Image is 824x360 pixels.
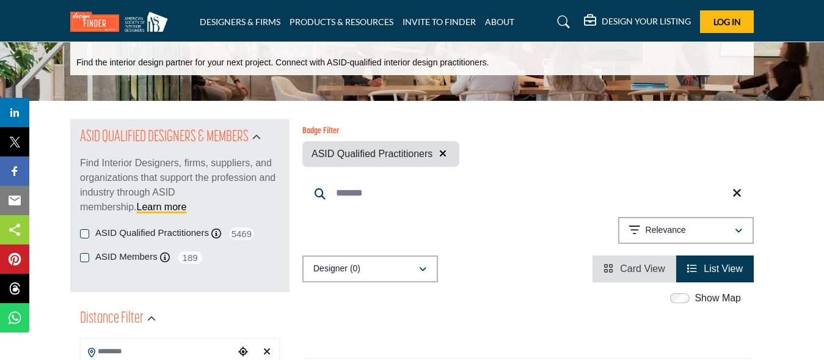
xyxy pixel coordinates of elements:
button: Designer (0) [302,255,438,282]
a: INVITE TO FINDER [403,17,476,27]
p: Relevance [646,224,686,237]
h2: Distance Filter [80,308,144,330]
img: Site Logo [70,12,174,32]
a: Learn more [136,202,186,212]
div: DESIGN YOUR LISTING [584,15,691,29]
h6: Badge Filter [302,127,459,137]
p: Find the interior design partner for your next project. Connect with ASID-qualified interior desi... [76,57,489,69]
label: ASID Qualified Practitioners [95,226,209,240]
input: ASID Qualified Practitioners checkbox [80,229,89,238]
span: Card View [620,263,665,274]
h5: DESIGN YOUR LISTING [602,16,691,27]
a: View Card [603,263,665,274]
button: Relevance [618,217,754,244]
p: Find Interior Designers, firms, suppliers, and organizations that support the profession and indu... [80,156,280,215]
a: DESIGNERS & FIRMS [200,17,280,27]
button: Log In [700,10,754,33]
span: List View [704,263,743,274]
li: List View [676,255,754,282]
input: Search Keyword [302,178,754,208]
a: ABOUT [485,17,514,27]
h2: ASID QUALIFIED DESIGNERS & MEMBERS [80,127,249,149]
label: Show Map [695,291,741,306]
span: 189 [177,250,204,265]
span: 5469 [228,226,255,241]
a: Search [545,12,578,32]
li: Card View [592,255,676,282]
a: View List [687,263,743,274]
label: ASID Members [95,250,158,264]
input: ASID Members checkbox [80,253,89,262]
span: ASID Qualified Practitioners [312,147,432,161]
p: Designer (0) [313,263,360,275]
a: PRODUCTS & RESOURCES [290,17,393,27]
span: Log In [713,17,741,27]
